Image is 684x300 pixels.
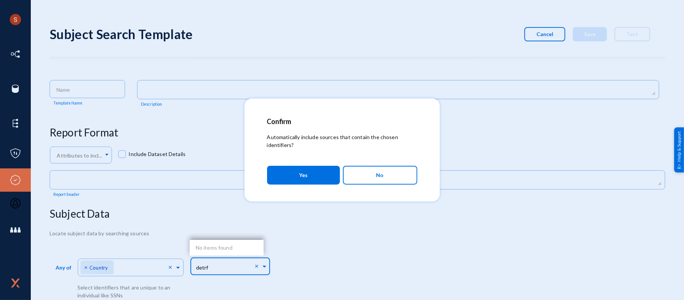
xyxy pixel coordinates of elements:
ng-dropdown-panel: Options list [190,240,264,256]
button: No [343,166,417,185]
div: No items found [190,240,264,256]
span: No [376,169,384,182]
h2: Confirm [267,117,417,126]
button: Yes [267,166,340,185]
p: Automatically include sources that contain the chosen identifiers? [267,133,417,149]
span: Yes [299,168,308,182]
